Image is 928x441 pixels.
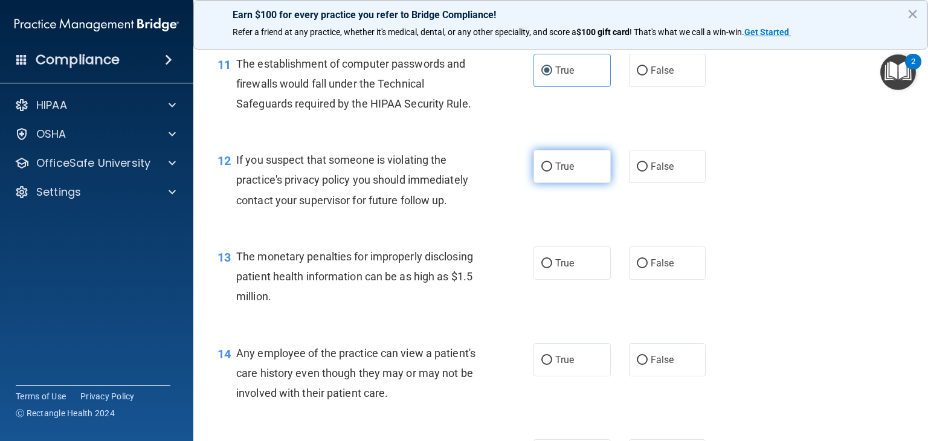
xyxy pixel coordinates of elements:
[541,66,552,76] input: True
[541,259,552,268] input: True
[541,356,552,365] input: True
[651,161,674,172] span: False
[555,354,574,365] span: True
[217,250,231,265] span: 13
[217,57,231,72] span: 11
[36,98,67,112] p: HIPAA
[36,51,120,68] h4: Compliance
[14,13,179,37] img: PMB logo
[16,407,115,419] span: Ⓒ Rectangle Health 2024
[637,356,648,365] input: False
[744,27,789,37] strong: Get Started
[36,185,81,199] p: Settings
[80,390,135,402] a: Privacy Policy
[14,185,176,199] a: Settings
[233,27,576,37] span: Refer a friend at any practice, whether it's medical, dental, or any other speciality, and score a
[637,259,648,268] input: False
[637,163,648,172] input: False
[555,161,574,172] span: True
[651,257,674,269] span: False
[36,127,66,141] p: OSHA
[36,156,150,170] p: OfficeSafe University
[880,54,916,90] button: Open Resource Center, 2 new notifications
[907,4,918,24] button: Close
[236,250,473,303] span: The monetary penalties for improperly disclosing patient health information can be as high as $1....
[233,9,889,21] p: Earn $100 for every practice you refer to Bridge Compliance!
[16,390,66,402] a: Terms of Use
[217,153,231,168] span: 12
[14,127,176,141] a: OSHA
[744,27,791,37] a: Get Started
[637,66,648,76] input: False
[217,347,231,361] span: 14
[14,156,176,170] a: OfficeSafe University
[651,65,674,76] span: False
[555,257,574,269] span: True
[541,163,552,172] input: True
[651,354,674,365] span: False
[576,27,630,37] strong: $100 gift card
[555,65,574,76] span: True
[630,27,744,37] span: ! That's what we call a win-win.
[236,57,471,110] span: The establishment of computer passwords and firewalls would fall under the Technical Safeguards r...
[14,98,176,112] a: HIPAA
[911,62,915,77] div: 2
[236,347,475,399] span: Any employee of the practice can view a patient's care history even though they may or may not be...
[236,153,468,206] span: If you suspect that someone is violating the practice's privacy policy you should immediately con...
